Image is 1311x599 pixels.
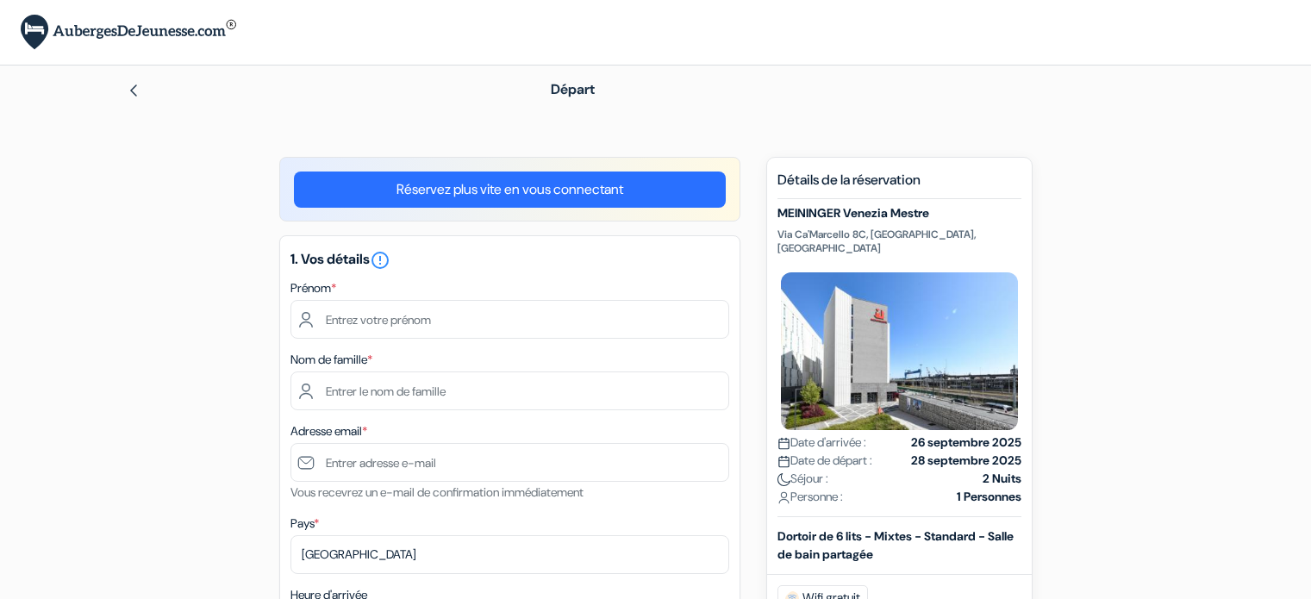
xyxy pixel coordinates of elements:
strong: 28 septembre 2025 [911,452,1021,470]
span: Séjour : [777,470,828,488]
img: calendar.svg [777,455,790,468]
img: AubergesDeJeunesse.com [21,15,236,50]
p: Via Ca'Marcello 8C, [GEOGRAPHIC_DATA], [GEOGRAPHIC_DATA] [777,228,1021,255]
h5: MEININGER Venezia Mestre [777,206,1021,221]
input: Entrer le nom de famille [290,371,729,410]
span: Date d'arrivée : [777,434,866,452]
input: Entrer adresse e-mail [290,443,729,482]
img: calendar.svg [777,437,790,450]
img: left_arrow.svg [127,84,140,97]
span: Date de départ : [777,452,872,470]
span: Personne : [777,488,843,506]
i: error_outline [370,250,390,271]
label: Prénom [290,279,336,297]
label: Pays [290,515,319,533]
input: Entrez votre prénom [290,300,729,339]
h5: Détails de la réservation [777,172,1021,199]
b: Dortoir de 6 lits - Mixtes - Standard - Salle de bain partagée [777,528,1014,562]
label: Nom de famille [290,351,372,369]
h5: 1. Vos détails [290,250,729,271]
small: Vous recevrez un e-mail de confirmation immédiatement [290,484,584,500]
strong: 26 septembre 2025 [911,434,1021,452]
img: moon.svg [777,473,790,486]
span: Départ [551,80,595,98]
label: Adresse email [290,422,367,440]
a: error_outline [370,250,390,268]
strong: 1 Personnes [957,488,1021,506]
strong: 2 Nuits [983,470,1021,488]
a: Réservez plus vite en vous connectant [294,172,726,208]
img: user_icon.svg [777,491,790,504]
